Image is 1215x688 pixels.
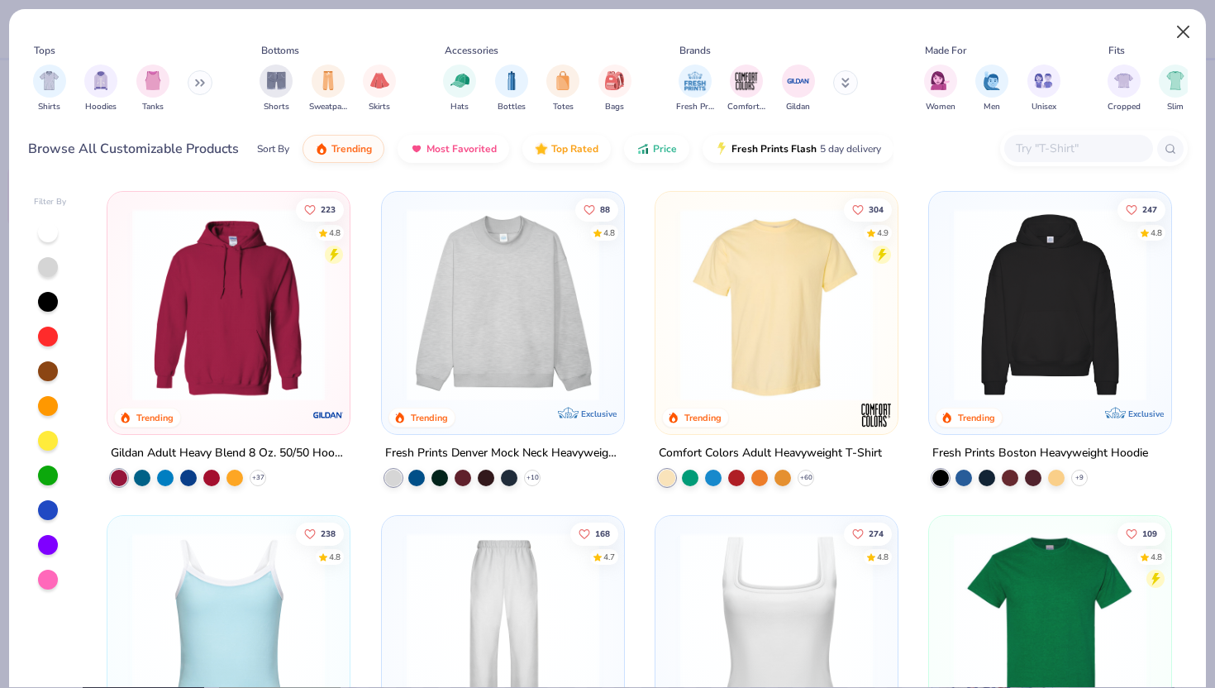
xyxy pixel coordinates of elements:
button: filter button [1108,64,1141,113]
div: filter for Slim [1159,64,1192,113]
div: Comfort Colors Adult Heavyweight T-Shirt [659,443,882,464]
button: Top Rated [522,135,611,163]
span: Shorts [264,101,289,113]
button: filter button [782,64,815,113]
img: flash.gif [715,142,728,155]
button: Price [624,135,689,163]
img: Shirts Image [40,71,59,90]
div: filter for Skirts [363,64,396,113]
img: TopRated.gif [535,142,548,155]
div: Gildan Adult Heavy Blend 8 Oz. 50/50 Hooded Sweatshirt [111,443,346,464]
span: + 37 [252,473,264,483]
span: Bottles [498,101,526,113]
div: 4.8 [329,227,341,239]
span: Cropped [1108,101,1141,113]
button: Like [296,198,344,221]
div: Accessories [445,43,498,58]
img: Totes Image [554,71,572,90]
button: Like [844,523,892,546]
span: Slim [1167,101,1184,113]
div: Made For [925,43,966,58]
div: filter for Hoodies [84,64,117,113]
img: 01756b78-01f6-4cc6-8d8a-3c30c1a0c8ac [124,208,333,401]
span: Top Rated [551,142,598,155]
span: Price [653,142,677,155]
button: Like [1117,198,1165,221]
input: Try "T-Shirt" [1014,139,1141,158]
button: Like [844,198,892,221]
img: Cropped Image [1114,71,1133,90]
img: Gildan logo [312,399,345,432]
span: + 10 [526,473,538,483]
div: 4.8 [877,552,889,564]
div: Fits [1108,43,1125,58]
span: 247 [1142,205,1157,213]
img: Slim Image [1166,71,1184,90]
span: Fresh Prints Flash [731,142,817,155]
div: filter for Sweatpants [309,64,347,113]
button: filter button [546,64,579,113]
img: a90f7c54-8796-4cb2-9d6e-4e9644cfe0fe [607,208,817,401]
div: filter for Shorts [260,64,293,113]
span: Tanks [142,101,164,113]
span: Women [926,101,955,113]
span: Hats [450,101,469,113]
div: 4.8 [1151,227,1162,239]
img: Comfort Colors logo [860,399,893,432]
span: Trending [331,142,372,155]
div: Browse All Customizable Products [28,139,239,159]
div: filter for Men [975,64,1008,113]
div: filter for Women [924,64,957,113]
span: Unisex [1032,101,1056,113]
div: filter for Hats [443,64,476,113]
span: + 9 [1075,473,1084,483]
img: Sweatpants Image [319,71,337,90]
img: most_fav.gif [410,142,423,155]
span: Shirts [38,101,60,113]
div: filter for Tanks [136,64,169,113]
img: 029b8af0-80e6-406f-9fdc-fdf898547912 [672,208,881,401]
button: filter button [495,64,528,113]
div: Tops [34,43,55,58]
div: Sort By [257,141,289,156]
span: Men [984,101,1000,113]
span: Bags [605,101,624,113]
div: filter for Gildan [782,64,815,113]
img: Skirts Image [370,71,389,90]
img: Fresh Prints Image [683,69,708,93]
span: Fresh Prints [676,101,714,113]
button: filter button [84,64,117,113]
img: Shorts Image [267,71,286,90]
span: 168 [594,530,609,538]
span: Hoodies [85,101,117,113]
button: Like [569,523,617,546]
img: Tanks Image [144,71,162,90]
div: Fresh Prints Boston Heavyweight Hoodie [932,443,1148,464]
img: Hoodies Image [92,71,110,90]
button: filter button [1159,64,1192,113]
span: Skirts [369,101,390,113]
img: Unisex Image [1034,71,1053,90]
img: e55d29c3-c55d-459c-bfd9-9b1c499ab3c6 [881,208,1090,401]
span: 304 [869,205,884,213]
img: Bags Image [605,71,623,90]
img: Bottles Image [503,71,521,90]
img: Hats Image [450,71,469,90]
div: filter for Bottles [495,64,528,113]
button: filter button [598,64,631,113]
button: filter button [363,64,396,113]
div: 4.8 [329,552,341,564]
span: 88 [599,205,609,213]
img: Women Image [931,71,950,90]
button: filter button [443,64,476,113]
button: filter button [260,64,293,113]
div: Fresh Prints Denver Mock Neck Heavyweight Sweatshirt [385,443,621,464]
img: trending.gif [315,142,328,155]
div: 4.9 [877,227,889,239]
button: Like [574,198,617,221]
div: filter for Cropped [1108,64,1141,113]
img: Men Image [983,71,1001,90]
button: filter button [136,64,169,113]
button: filter button [676,64,714,113]
span: 274 [869,530,884,538]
